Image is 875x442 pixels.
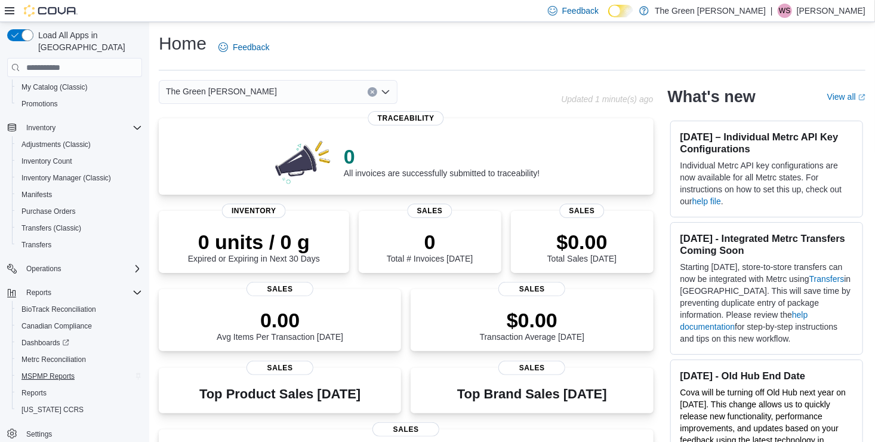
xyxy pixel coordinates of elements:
button: Inventory Manager (Classic) [12,170,147,186]
a: Dashboards [17,336,74,350]
span: My Catalog (Classic) [21,82,88,92]
p: $0.00 [547,230,617,254]
p: 0 units / 0 g [188,230,320,254]
span: Sales [408,204,452,218]
span: Inventory Count [21,156,72,166]
span: Metrc Reconciliation [17,352,142,367]
div: Total Sales [DATE] [547,230,617,263]
div: Avg Items Per Transaction [DATE] [217,308,343,342]
a: help file [692,197,721,206]
a: Transfers [809,274,845,284]
input: Dark Mode [608,5,633,17]
span: Inventory [26,123,56,133]
button: Inventory Count [12,153,147,170]
span: Sales [372,422,439,437]
p: Individual Metrc API key configurations are now available for all Metrc states. For instructions ... [680,159,853,207]
span: Transfers (Classic) [21,223,81,233]
a: Manifests [17,188,57,202]
span: Dashboards [21,338,69,348]
h3: [DATE] - Integrated Metrc Transfers Coming Soon [680,232,853,256]
button: MSPMP Reports [12,368,147,385]
button: Metrc Reconciliation [12,351,147,368]
div: Expired or Expiring in Next 30 Days [188,230,320,263]
span: Promotions [17,97,142,111]
button: [US_STATE] CCRS [12,401,147,418]
span: Inventory [21,121,142,135]
span: Manifests [21,190,52,199]
button: BioTrack Reconciliation [12,301,147,318]
p: 0 [387,230,473,254]
span: My Catalog (Classic) [17,80,142,94]
a: Transfers (Classic) [17,221,86,235]
span: BioTrack Reconciliation [21,305,96,314]
span: Sales [560,204,605,218]
a: Purchase Orders [17,204,81,219]
span: MSPMP Reports [17,369,142,383]
p: | [771,4,773,18]
a: My Catalog (Classic) [17,80,93,94]
span: Feedback [233,41,269,53]
a: [US_STATE] CCRS [17,403,88,417]
span: Canadian Compliance [17,319,142,333]
button: Canadian Compliance [12,318,147,334]
p: Starting [DATE], store-to-store transfers can now be integrated with Metrc using in [GEOGRAPHIC_D... [680,261,853,345]
span: Sales [498,361,565,375]
span: The Green [PERSON_NAME] [166,84,277,99]
a: Feedback [214,35,274,59]
a: Inventory Manager (Classic) [17,171,116,185]
a: Canadian Compliance [17,319,97,333]
span: [US_STATE] CCRS [21,405,84,415]
div: All invoices are successfully submitted to traceability! [344,145,540,178]
a: Dashboards [12,334,147,351]
span: Purchase Orders [21,207,76,216]
span: Transfers [21,240,51,250]
button: Reports [21,286,56,300]
h3: Top Brand Sales [DATE] [457,387,607,401]
span: Dashboards [17,336,142,350]
button: Manifests [12,186,147,203]
h1: Home [159,32,207,56]
span: MSPMP Reports [21,372,75,381]
h3: [DATE] – Individual Metrc API Key Configurations [680,131,853,155]
span: Settings [26,429,52,439]
span: BioTrack Reconciliation [17,302,142,317]
span: Inventory [222,204,286,218]
button: Transfers [12,237,147,253]
h3: Top Product Sales [DATE] [199,387,361,401]
div: Total # Invoices [DATE] [387,230,473,263]
span: Metrc Reconciliation [21,355,86,364]
span: Inventory Manager (Classic) [21,173,111,183]
span: Traceability [368,111,444,125]
span: Feedback [562,5,599,17]
svg: External link [858,94,865,101]
a: Transfers [17,238,56,252]
span: Purchase Orders [17,204,142,219]
img: Cova [24,5,78,17]
span: Transfers [17,238,142,252]
span: Canadian Compliance [21,321,92,331]
button: Clear input [368,87,377,97]
span: Reports [21,286,142,300]
button: Promotions [12,96,147,112]
button: Purchase Orders [12,203,147,220]
button: Inventory [2,119,147,136]
p: [PERSON_NAME] [797,4,865,18]
a: Reports [17,386,51,400]
div: Transaction Average [DATE] [480,308,585,342]
a: Promotions [17,97,63,111]
span: Reports [26,288,51,297]
span: Reports [21,388,47,398]
span: Settings [21,426,142,441]
button: My Catalog (Classic) [12,79,147,96]
a: help documentation [680,310,808,331]
p: 0.00 [217,308,343,332]
p: 0 [344,145,540,168]
span: Operations [21,262,142,276]
button: Adjustments (Classic) [12,136,147,153]
h2: What's new [668,87,756,106]
a: View allExternal link [827,92,865,102]
span: Sales [247,361,313,375]
span: Inventory Manager (Classic) [17,171,142,185]
p: The Green [PERSON_NAME] [655,4,766,18]
span: Manifests [17,188,142,202]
